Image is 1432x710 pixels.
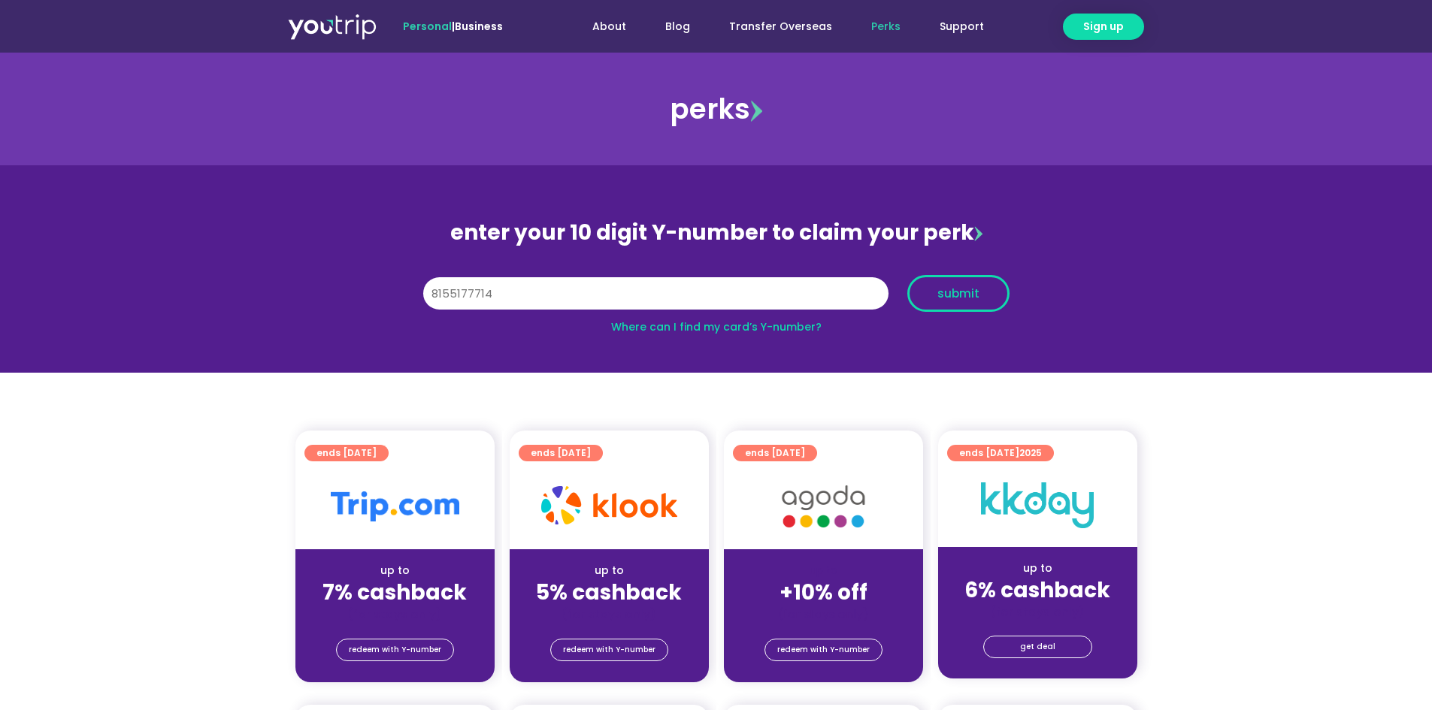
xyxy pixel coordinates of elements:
form: Y Number [423,275,1010,323]
span: Personal [403,19,452,34]
div: up to [950,560,1125,576]
a: ends [DATE] [304,445,389,461]
button: submit [907,275,1010,312]
span: ends [DATE] [959,445,1042,461]
span: get deal [1020,636,1055,657]
span: redeem with Y-number [563,639,655,660]
a: Support [920,13,1004,41]
a: Blog [646,13,710,41]
span: ends [DATE] [316,445,377,461]
div: (for stays only) [522,606,697,622]
span: submit [937,288,979,299]
div: up to [522,563,697,579]
a: ends [DATE] [733,445,817,461]
span: redeem with Y-number [777,639,870,660]
div: (for stays only) [736,606,911,622]
strong: 5% cashback [536,578,682,607]
span: up to [810,563,837,578]
span: Sign up [1083,19,1124,35]
span: redeem with Y-number [349,639,441,660]
a: redeem with Y-number [550,639,668,661]
span: ends [DATE] [745,445,805,461]
span: 2025 [1019,446,1042,459]
strong: 6% cashback [964,576,1110,605]
a: About [573,13,646,41]
a: Perks [852,13,920,41]
div: (for stays only) [307,606,483,622]
div: enter your 10 digit Y-number to claim your perk [416,213,1017,252]
input: 10 digit Y-number (e.g. 8123456789) [423,277,889,310]
a: ends [DATE] [519,445,603,461]
strong: +10% off [780,578,867,607]
a: Business [455,19,503,34]
strong: 7% cashback [322,578,467,607]
a: Sign up [1063,14,1144,40]
span: ends [DATE] [531,445,591,461]
a: get deal [983,636,1092,658]
nav: Menu [543,13,1004,41]
div: up to [307,563,483,579]
a: Where can I find my card’s Y-number? [611,319,822,334]
a: ends [DATE]2025 [947,445,1054,461]
a: redeem with Y-number [336,639,454,661]
div: (for stays only) [950,604,1125,620]
span: | [403,19,503,34]
a: redeem with Y-number [764,639,883,661]
a: Transfer Overseas [710,13,852,41]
